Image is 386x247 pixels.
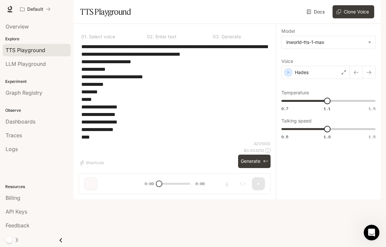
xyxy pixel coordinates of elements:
iframe: Intercom live chat [364,225,379,240]
p: Enter text [154,34,176,39]
span: 1.0 [324,134,331,140]
span: 0.5 [281,134,288,140]
button: Clone Voice [333,5,374,18]
div: inworld-tts-1-max [282,36,375,48]
span: 1.5 [369,106,376,111]
h1: TTS Playground [80,5,131,18]
p: Voice [281,59,293,64]
button: Shortcuts [79,158,107,168]
p: Select voice [88,34,115,39]
button: All workspaces [17,3,53,16]
p: Default [27,7,43,12]
p: Hades [295,69,309,76]
p: 0 2 . [147,34,154,39]
span: 1.5 [369,134,376,140]
a: Docs [305,5,327,18]
p: ⌘⏎ [263,160,268,163]
p: Generate [220,34,241,39]
button: Generate⌘⏎ [238,155,271,168]
span: 1.1 [324,106,331,111]
p: 0 3 . [213,34,220,39]
p: Talking speed [281,119,312,123]
p: Model [281,29,295,33]
span: 0.7 [281,106,288,111]
div: inworld-tts-1-max [286,39,365,46]
p: Temperature [281,90,309,95]
p: 0 1 . [81,34,88,39]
